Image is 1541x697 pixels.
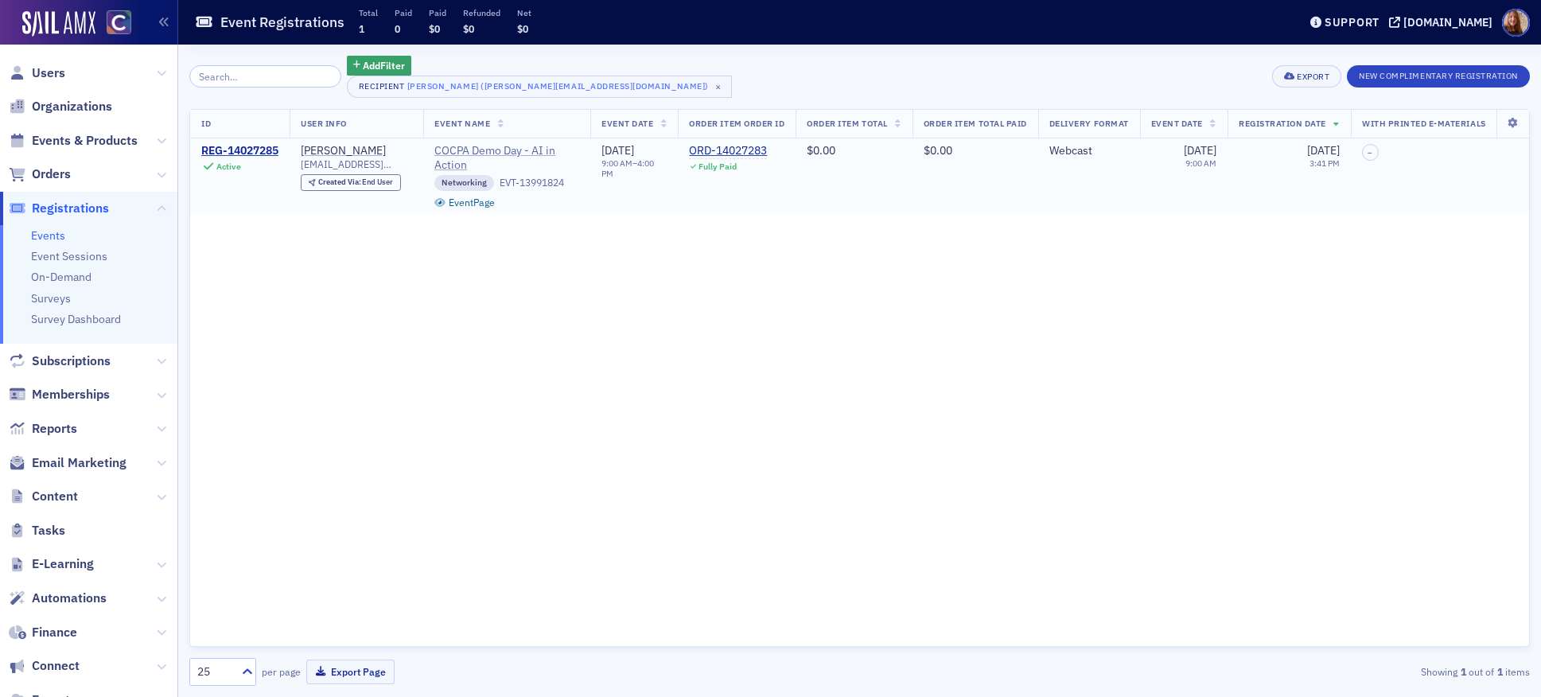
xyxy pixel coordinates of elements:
a: ORD-14027283 [689,144,767,158]
a: Content [9,488,78,505]
button: Export Page [306,660,395,684]
time: 9:00 AM [601,158,632,169]
a: EventPage [434,197,495,208]
a: E-Learning [9,555,94,573]
span: Finance [32,624,77,641]
span: × [711,80,726,94]
a: Connect [9,657,80,675]
span: 1 [359,22,364,35]
span: Profile [1502,9,1530,37]
label: per page [262,664,301,679]
div: Support [1325,15,1380,29]
a: Survey Dashboard [31,312,121,326]
p: Paid [429,7,446,18]
time: 9:00 AM [1185,158,1216,169]
input: Search… [189,65,341,88]
span: Memberships [32,386,110,403]
a: New Complimentary Registration [1347,68,1530,82]
span: [EMAIL_ADDRESS][DOMAIN_NAME] [301,158,412,170]
a: Orders [9,165,71,183]
span: [DATE] [601,143,634,158]
span: Tasks [32,522,65,539]
strong: 1 [1494,664,1505,679]
img: SailAMX [22,11,95,37]
a: Finance [9,624,77,641]
span: Event Name [434,118,490,129]
strong: 1 [1457,664,1469,679]
span: – [1368,148,1372,158]
time: 4:00 PM [601,158,654,179]
div: End User [318,178,394,187]
span: Order Item Total Paid [924,118,1027,129]
span: 0 [395,22,400,35]
a: COCPA Demo Day - AI in Action [434,144,579,172]
div: Active [216,162,241,172]
span: Add Filter [363,58,405,72]
button: [DOMAIN_NAME] [1389,17,1498,28]
p: Refunded [463,7,500,18]
h1: Event Registrations [220,13,344,32]
span: Content [32,488,78,505]
span: $0 [517,22,528,35]
span: ID [201,118,211,129]
span: Organizations [32,98,112,115]
div: [PERSON_NAME] ([PERSON_NAME][EMAIL_ADDRESS][DOMAIN_NAME]) [407,78,709,94]
a: Automations [9,590,107,607]
a: Events & Products [9,132,138,150]
span: Automations [32,590,107,607]
a: On-Demand [31,270,91,284]
a: View Homepage [95,10,131,37]
span: Created Via : [318,177,363,187]
div: Webcast [1049,144,1129,158]
a: Email Marketing [9,454,126,472]
p: Net [517,7,531,18]
span: $0 [429,22,440,35]
div: Networking [434,175,494,191]
a: REG-14027285 [201,144,278,158]
div: – [601,158,667,179]
span: Event Date [1151,118,1203,129]
span: $0.00 [924,143,952,158]
span: $0.00 [807,143,835,158]
a: Reports [9,420,77,438]
span: Events & Products [32,132,138,150]
div: EVT-13991824 [500,177,564,189]
div: Export [1297,72,1329,81]
span: $0 [463,22,474,35]
a: Organizations [9,98,112,115]
span: Order Item Order ID [689,118,784,129]
div: Fully Paid [699,162,737,172]
img: SailAMX [107,10,131,35]
span: [DATE] [1184,143,1216,158]
span: Event Date [601,118,653,129]
span: User Info [301,118,347,129]
span: Email Marketing [32,454,126,472]
a: Surveys [31,291,71,306]
span: Order Item Total [807,118,887,129]
div: Showing out of items [1094,664,1530,679]
a: Registrations [9,200,109,217]
span: Reports [32,420,77,438]
a: Users [9,64,65,82]
button: AddFilter [347,56,412,76]
span: With Printed E-Materials [1362,118,1486,129]
a: Memberships [9,386,110,403]
button: New Complimentary Registration [1347,65,1530,88]
span: Connect [32,657,80,675]
span: Registrations [32,200,109,217]
div: [DOMAIN_NAME] [1403,15,1492,29]
span: Users [32,64,65,82]
a: Tasks [9,522,65,539]
a: [PERSON_NAME] [301,144,386,158]
button: Export [1272,65,1341,88]
span: E-Learning [32,555,94,573]
span: Registration Date [1239,118,1326,129]
span: Subscriptions [32,352,111,370]
div: Recipient [359,81,405,92]
a: Subscriptions [9,352,111,370]
span: [DATE] [1307,143,1340,158]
